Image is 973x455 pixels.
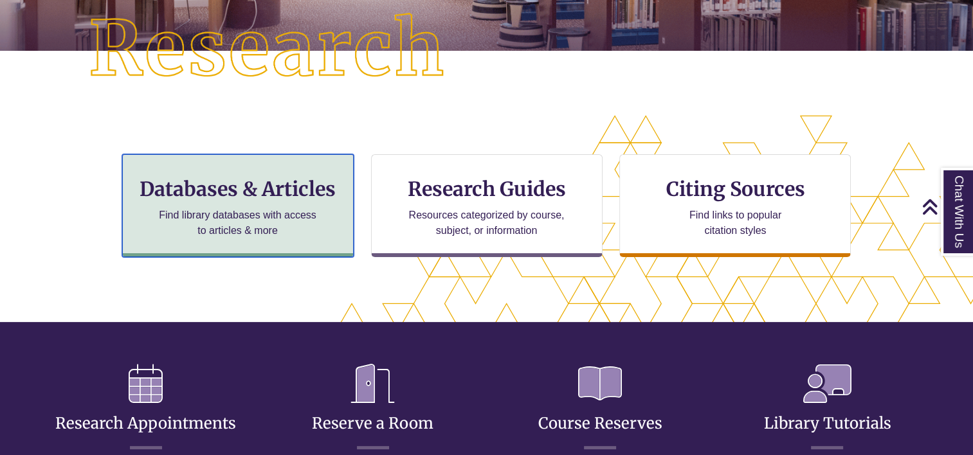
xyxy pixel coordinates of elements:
a: Reserve a Room [312,382,433,433]
a: Databases & Articles Find library databases with access to articles & more [122,154,354,257]
h3: Research Guides [382,177,592,201]
a: Back to Top [922,198,970,215]
h3: Databases & Articles [133,177,343,201]
a: Library Tutorials [763,382,891,433]
a: Research Guides Resources categorized by course, subject, or information [371,154,603,257]
a: Research Appointments [55,382,236,433]
p: Resources categorized by course, subject, or information [403,208,570,238]
a: Course Reserves [538,382,662,433]
h3: Citing Sources [657,177,814,201]
a: Citing Sources Find links to popular citation styles [619,154,851,257]
p: Find library databases with access to articles & more [154,208,322,238]
p: Find links to popular citation styles [673,208,798,238]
